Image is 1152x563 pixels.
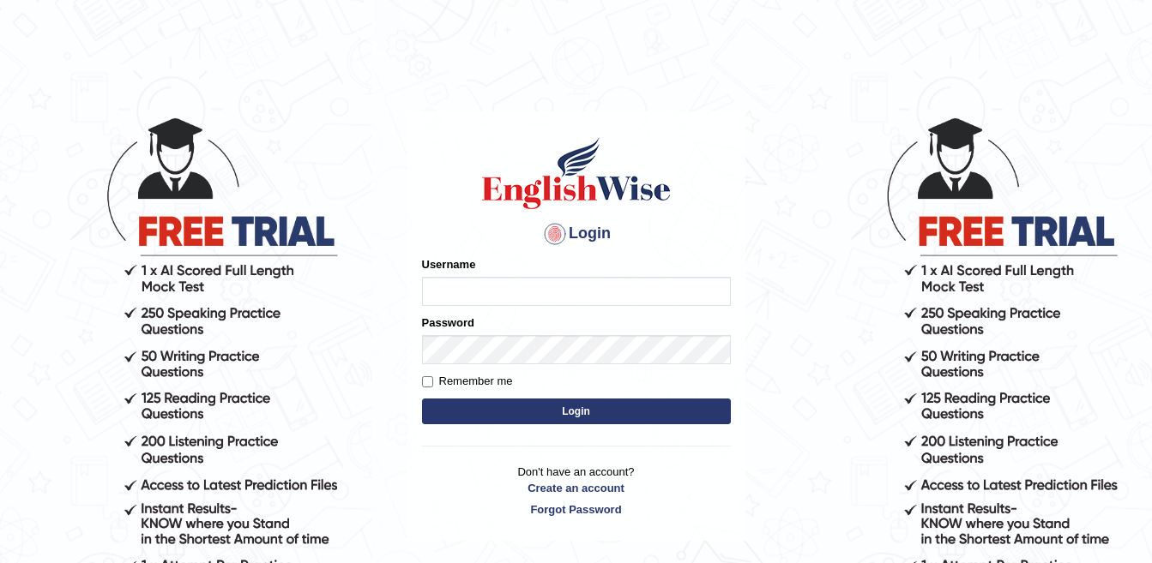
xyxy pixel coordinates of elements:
p: Don't have an account? [422,464,731,517]
label: Password [422,314,474,331]
input: Remember me [422,376,433,387]
label: Remember me [422,373,513,390]
h4: Login [422,220,731,248]
label: Username [422,256,476,273]
button: Login [422,398,731,424]
a: Forgot Password [422,501,731,518]
img: Logo of English Wise sign in for intelligent practice with AI [479,135,674,212]
a: Create an account [422,480,731,496]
